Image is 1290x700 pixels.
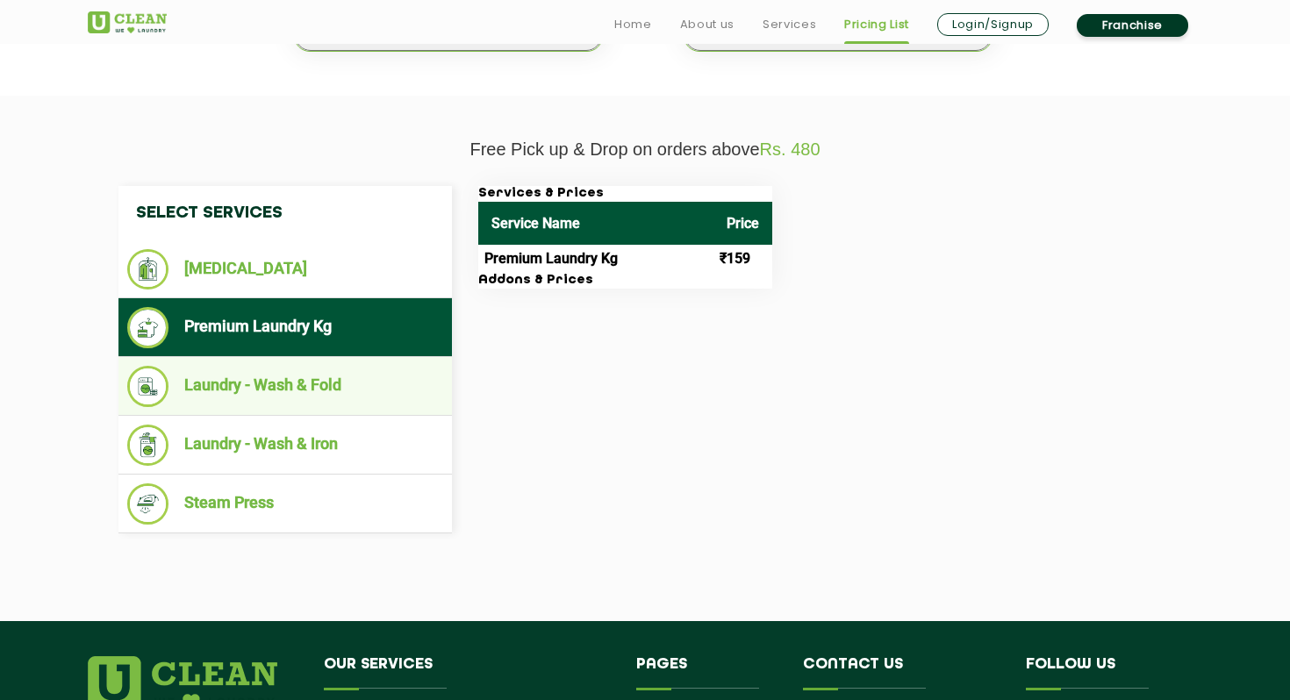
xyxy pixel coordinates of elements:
[478,245,713,273] td: Premium Laundry Kg
[88,139,1202,160] p: Free Pick up & Drop on orders above
[478,186,772,202] h3: Services & Prices
[937,13,1049,36] a: Login/Signup
[636,656,778,689] h4: Pages
[127,249,168,289] img: Dry Cleaning
[127,425,443,466] li: Laundry - Wash & Iron
[127,366,443,407] li: Laundry - Wash & Fold
[127,366,168,407] img: Laundry - Wash & Fold
[763,14,816,35] a: Services
[844,14,909,35] a: Pricing List
[127,307,443,348] li: Premium Laundry Kg
[713,245,772,273] td: ₹159
[127,483,168,525] img: Steam Press
[614,14,652,35] a: Home
[127,425,168,466] img: Laundry - Wash & Iron
[324,656,610,689] h4: Our Services
[478,202,713,245] th: Service Name
[713,202,772,245] th: Price
[88,11,167,33] img: UClean Laundry and Dry Cleaning
[127,307,168,348] img: Premium Laundry Kg
[118,186,452,240] h4: Select Services
[680,14,735,35] a: About us
[478,273,772,289] h3: Addons & Prices
[1026,656,1180,689] h4: Follow us
[127,483,443,525] li: Steam Press
[1077,14,1188,37] a: Franchise
[803,656,1000,689] h4: Contact us
[127,249,443,289] li: [MEDICAL_DATA]
[760,139,821,159] span: Rs. 480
